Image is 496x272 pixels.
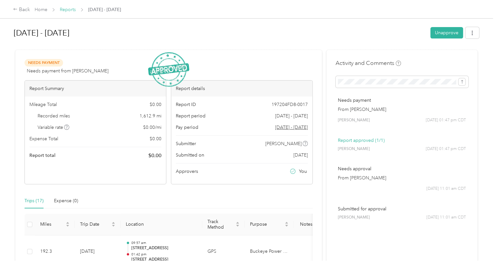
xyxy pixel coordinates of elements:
[338,97,466,104] p: Needs payment
[207,219,234,230] span: Track Method
[75,214,121,235] th: Trip Date
[426,117,466,123] span: [DATE] 01:47 pm CDT
[140,113,161,119] span: 1,612.9 mi
[111,224,115,228] span: caret-down
[459,235,496,272] iframe: Everlance-gr Chat Button Frame
[236,224,240,228] span: caret-down
[111,221,115,225] span: caret-up
[80,221,110,227] span: Trip Date
[176,140,196,147] span: Submitter
[143,124,161,131] span: $ 0.00 / mi
[236,221,240,225] span: caret-up
[275,113,308,119] span: [DATE] - [DATE]
[29,101,57,108] span: Mileage Total
[338,215,370,220] span: [PERSON_NAME]
[176,101,196,108] span: Report ID
[176,168,198,175] span: Approvers
[75,235,121,268] td: [DATE]
[25,81,166,97] div: Report Summary
[426,146,466,152] span: [DATE] 01:47 pm CDT
[336,59,401,67] h4: Activity and Comments
[426,186,466,192] span: [DATE] 11:01 am CDT
[66,224,70,228] span: caret-down
[430,27,463,38] button: Unapprove
[293,152,308,159] span: [DATE]
[131,245,197,251] p: [STREET_ADDRESS]
[27,68,108,74] span: Needs payment from [PERSON_NAME]
[294,214,318,235] th: Notes
[338,137,466,144] p: Report approved (1/1)
[338,106,466,113] p: From [PERSON_NAME]
[245,235,294,268] td: Buckeye Power Sales
[338,174,466,181] p: From [PERSON_NAME]
[338,117,370,123] span: [PERSON_NAME]
[176,124,198,131] span: Pay period
[131,241,197,245] p: 09:57 am
[35,7,47,12] a: Home
[338,205,466,212] p: Submitted for approval
[40,221,64,227] span: Miles
[38,113,70,119] span: Recorded miles
[54,197,78,204] div: Expense (0)
[265,140,302,147] span: [PERSON_NAME]
[426,215,466,220] span: [DATE] 11:01 am CDT
[338,165,466,172] p: Needs approval
[171,81,312,97] div: Report details
[35,214,75,235] th: Miles
[13,6,30,14] div: Back
[275,124,308,131] span: Go to pay period
[60,7,76,12] a: Reports
[176,152,204,159] span: Submitted on
[14,25,426,41] h1: Sep 1 - 30, 2025
[285,221,289,225] span: caret-up
[131,252,197,257] p: 01:42 pm
[250,221,283,227] span: Purpose
[38,124,70,131] span: Variable rate
[150,135,161,142] span: $ 0.00
[245,214,294,235] th: Purpose
[299,168,307,175] span: You
[131,257,197,263] p: [STREET_ADDRESS]
[25,59,63,67] span: Needs Payment
[148,152,161,159] span: $ 0.00
[272,101,308,108] span: 197204FD8-0017
[202,214,245,235] th: Track Method
[29,152,56,159] span: Report total
[35,235,75,268] td: 192.3
[176,113,206,119] span: Report period
[285,224,289,228] span: caret-down
[338,146,370,152] span: [PERSON_NAME]
[25,197,43,204] div: Trips (17)
[88,6,121,13] span: [DATE] - [DATE]
[148,52,189,87] img: ApprovedStamp
[66,221,70,225] span: caret-up
[202,235,245,268] td: GPS
[150,101,161,108] span: $ 0.00
[121,214,202,235] th: Location
[29,135,58,142] span: Expense Total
